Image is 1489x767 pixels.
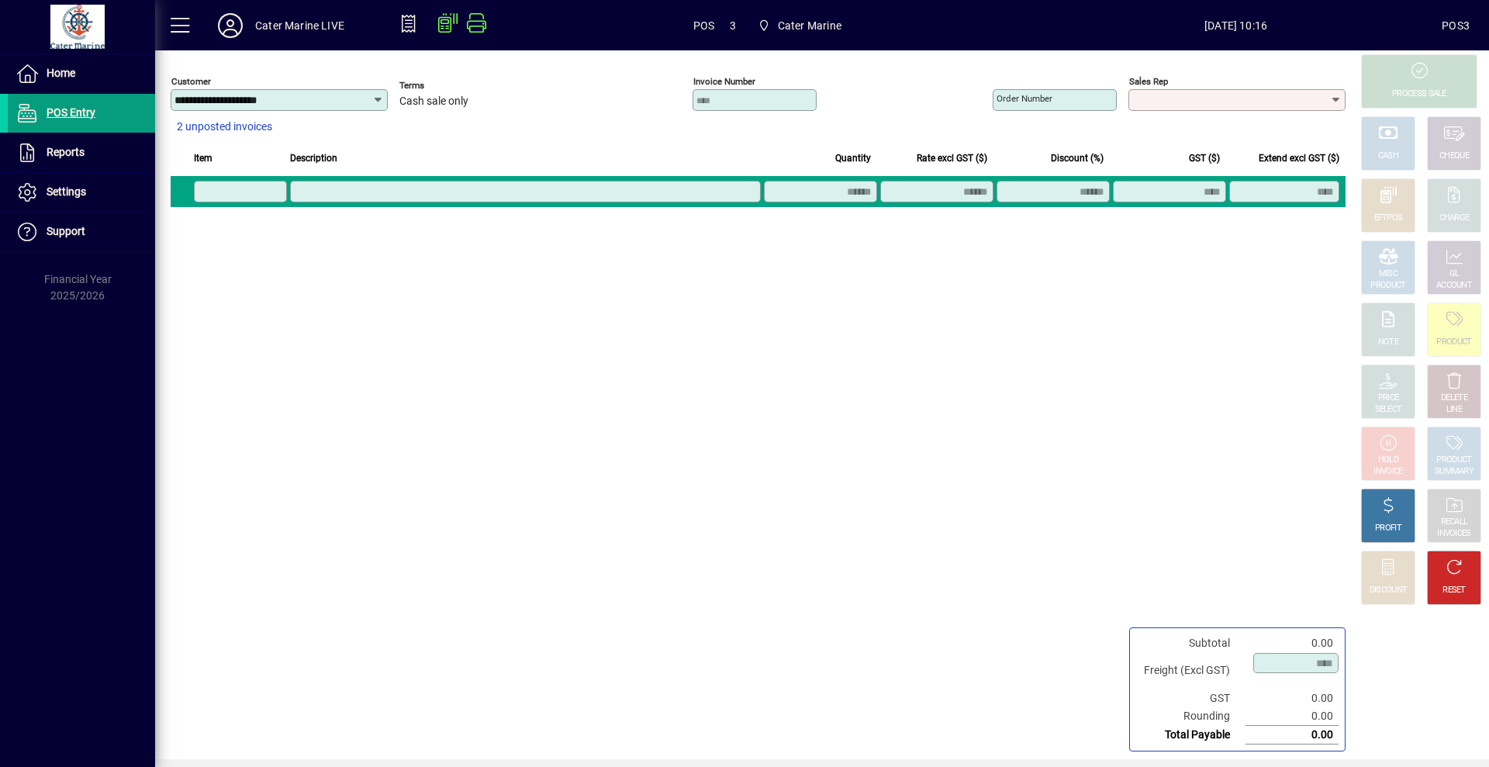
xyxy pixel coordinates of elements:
div: DISCOUNT [1370,585,1407,596]
div: MISC [1379,268,1397,280]
a: Home [8,54,155,93]
div: PRODUCT [1436,337,1471,348]
div: ACCOUNT [1436,280,1472,292]
td: Total Payable [1136,726,1245,745]
div: PRICE [1378,392,1399,404]
div: LINE [1446,404,1462,416]
div: HOLD [1378,454,1398,466]
div: INVOICES [1437,528,1470,540]
div: CHARGE [1439,212,1470,224]
span: Extend excl GST ($) [1259,150,1339,167]
div: PROFIT [1375,523,1401,534]
span: Quantity [835,150,871,167]
span: GST ($) [1189,150,1220,167]
td: 0.00 [1245,726,1339,745]
div: Cater Marine LIVE [255,13,344,38]
span: Discount (%) [1051,150,1104,167]
td: 0.00 [1245,707,1339,726]
div: INVOICE [1373,466,1402,478]
td: GST [1136,689,1245,707]
td: Subtotal [1136,634,1245,652]
span: 2 unposted invoices [177,119,272,135]
td: 0.00 [1245,634,1339,652]
span: Rate excl GST ($) [917,150,987,167]
span: 3 [730,13,736,38]
div: DELETE [1441,392,1467,404]
button: Profile [206,12,255,40]
a: Reports [8,133,155,172]
span: POS Entry [47,106,95,119]
mat-label: Order number [997,93,1052,104]
span: POS [693,13,715,38]
a: Support [8,212,155,251]
div: PRODUCT [1370,280,1405,292]
span: Terms [399,81,492,91]
div: NOTE [1378,337,1398,348]
span: Support [47,225,85,237]
a: Settings [8,173,155,212]
span: Cater Marine [751,12,848,40]
span: Home [47,67,75,79]
div: CHEQUE [1439,150,1469,162]
div: EFTPOS [1374,212,1403,224]
span: Cater Marine [778,13,841,38]
td: Freight (Excl GST) [1136,652,1245,689]
mat-label: Sales rep [1129,76,1168,87]
div: SELECT [1375,404,1402,416]
mat-label: Customer [171,76,211,87]
span: Reports [47,146,85,158]
span: Description [290,150,337,167]
div: PROCESS SALE [1392,88,1446,100]
div: CASH [1378,150,1398,162]
div: SUMMARY [1435,466,1473,478]
span: Item [194,150,212,167]
div: GL [1449,268,1460,280]
div: RESET [1442,585,1466,596]
td: Rounding [1136,707,1245,726]
td: 0.00 [1245,689,1339,707]
button: 2 unposted invoices [171,113,278,141]
span: Cash sale only [399,95,468,108]
span: Settings [47,185,86,198]
span: [DATE] 10:16 [1030,13,1442,38]
div: PRODUCT [1436,454,1471,466]
mat-label: Invoice number [693,76,755,87]
div: RECALL [1441,517,1468,528]
div: POS3 [1442,13,1470,38]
